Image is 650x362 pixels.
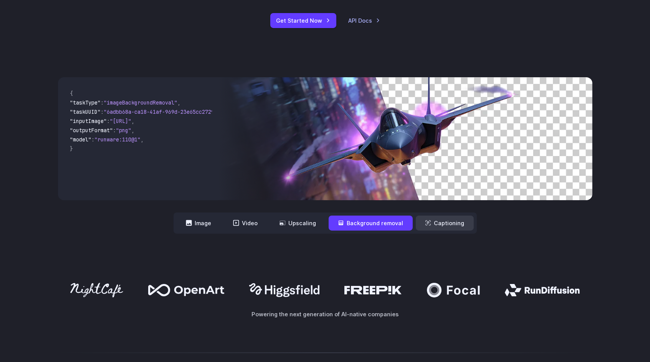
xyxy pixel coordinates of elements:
[218,77,592,200] img: Futuristic stealth jet streaking through a neon-lit cityscape with glowing purple exhaust
[104,99,178,106] span: "imageBackgroundRemoval"
[224,216,267,231] button: Video
[141,136,144,143] span: ,
[178,99,181,106] span: ,
[270,13,336,28] a: Get Started Now
[270,216,326,231] button: Upscaling
[113,127,116,134] span: :
[95,136,141,143] span: "runware:110@1"
[70,108,101,115] span: "taskUUID"
[107,118,110,125] span: :
[329,216,413,231] button: Background removal
[349,16,380,25] a: API Docs
[132,127,135,134] span: ,
[132,118,135,125] span: ,
[58,310,592,319] p: Powering the next generation of AI-native companies
[70,118,107,125] span: "inputImage"
[92,136,95,143] span: :
[70,145,73,152] span: }
[101,108,104,115] span: :
[101,99,104,106] span: :
[177,216,221,231] button: Image
[70,136,92,143] span: "model"
[116,127,132,134] span: "png"
[70,127,113,134] span: "outputFormat"
[416,216,474,231] button: Captioning
[70,90,73,97] span: {
[104,108,221,115] span: "6adbb68a-ca18-41af-969d-23e65cc2729c"
[110,118,132,125] span: "[URL]"
[70,99,101,106] span: "taskType"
